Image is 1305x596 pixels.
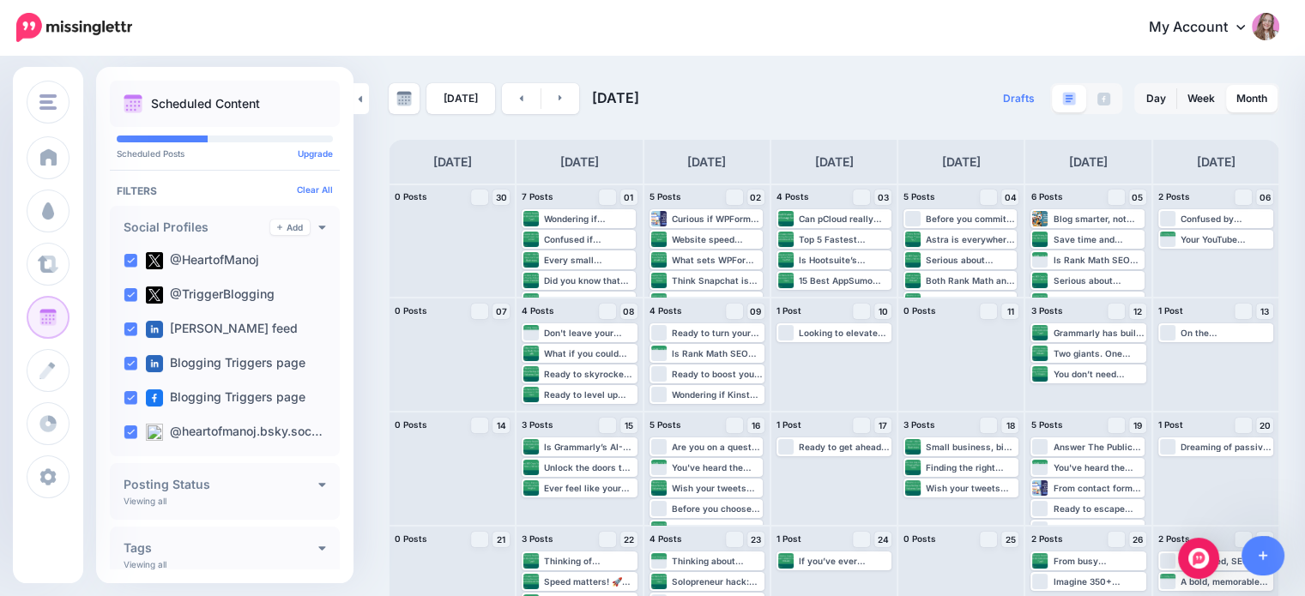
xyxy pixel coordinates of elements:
a: 23 [747,532,764,547]
span: 1 Post [776,305,801,316]
span: 1 Post [776,419,801,430]
div: Astra is everywhere, but is it actually the best WordPress theme for your site? Get the insider l... [926,234,1015,244]
a: 17 [874,418,891,433]
div: Serious about scaling your website’s traffic? These 18 lifetime SEO deals let you access premium ... [1053,275,1142,286]
h4: [DATE] [1196,152,1235,172]
a: 24 [874,532,891,547]
a: 10 [874,304,891,319]
div: From busy professionals to academic writers, Grammarly has been a trusted ally for years. But doe... [1053,556,1144,566]
a: Upgrade [298,148,333,159]
a: Day [1136,85,1176,112]
span: 5 Posts [649,419,681,430]
div: Don't leave your blogging success to chance. Learn which 15 blog niches are projected to earn the... [544,328,635,338]
div: You don’t need thousands of followers to start making money as a blogger! Our guide explains how ... [1053,369,1144,379]
span: 16 [752,421,760,430]
a: 18 [1001,418,1018,433]
a: 11 [1001,304,1018,319]
h4: Tags [124,542,318,554]
div: From contact forms to payment integrations, WPForms promises a lot—but does it actually deliver? ... [1053,483,1142,493]
span: 06 [1259,193,1270,202]
div: Think Snapchat is past its prime? Not so fast. This platform keeps evolving, and businesses using... [672,275,761,286]
div: Ready to skyrocket your Twitter (X) presence? Discover the top 10 apps experts use to grow authen... [544,369,635,379]
span: 0 Posts [395,191,427,202]
div: Grammarly has built a reputation for flawless grammar and style correction, but with so many tool... [1053,328,1144,338]
span: 7 Posts [522,191,553,202]
div: Site speed, SEO, easy customization… does [PERSON_NAME] deliver on all fronts? My detailed Astra ... [1181,556,1272,566]
span: 18 [1006,421,1014,430]
a: 08 [620,304,637,319]
p: Viewing all [124,496,166,506]
div: Thinking about upgrading your Semrush plan? Read our in-depth pricing guide to see the extra tool... [672,556,763,566]
span: 26 [1133,535,1143,544]
a: 19 [1129,418,1146,433]
label: @TriggerBlogging [146,286,275,304]
div: Every small business’s journey is unique—so should your content marketing! Find 25+ customizable ... [544,255,633,265]
span: 11 [1006,307,1013,316]
span: 07 [496,307,507,316]
h4: Posting Status [124,479,318,491]
img: twitter-square.png [146,252,163,269]
span: 0 Posts [903,533,936,544]
h4: [DATE] [942,152,981,172]
span: Drafts [1003,93,1035,104]
span: 21 [497,535,505,544]
span: 2 Posts [1158,191,1190,202]
div: Before you choose your next scheduler, read this: We’re comparing [PERSON_NAME] and RecurPost wit... [672,503,761,514]
img: bluesky-square.png [146,424,163,441]
a: Add [270,220,310,235]
div: Can pCloud really replace your external hard drive and all the big-name cloud services you use? O... [799,214,890,224]
span: 10 [879,307,888,316]
div: Ready to skyrocket your Twitter (X) presence? Discover the top 10 apps experts use to grow authen... [926,296,1015,306]
a: 04 [1001,190,1018,205]
span: 19 [1133,421,1142,430]
a: 13 [1256,304,1273,319]
div: Thinking of upgrading to Grammarly Premium? Discover whether the additional features are worth yo... [544,556,635,566]
img: linkedin-square.png [146,355,163,372]
span: 5 Posts [903,191,935,202]
span: 14 [497,421,506,430]
div: You've heard the buzz about Rank Math SEO, but is it all just noise? Get the facts, the pros and ... [1053,462,1142,473]
div: You've heard the buzz about Rank Math SEO, but is it all just noise? Get the facts, the pros and ... [672,462,761,473]
div: Ready to level up your solo business without locking into endless payments? Check out the AppSumo... [544,389,635,400]
span: 3 Posts [903,419,935,430]
a: Week [1177,85,1225,112]
img: calendar-grey-darker.png [396,91,412,106]
h4: [DATE] [433,152,472,172]
div: Two giants. One goal: boost your WordPress SEO. But when it comes to Rank Math vs [PERSON_NAME], ... [1053,348,1144,358]
span: 30 [496,193,507,202]
p: Viewing all [124,559,166,569]
img: linkedin-square.png [146,321,163,338]
span: 23 [751,535,761,544]
a: 16 [747,418,764,433]
h4: [DATE] [560,152,599,172]
div: Ever feel like your content disappears into a void? It could be your timing! Unlock each platform... [544,483,635,493]
span: 1 Post [1158,419,1183,430]
a: 21 [492,532,510,547]
a: 02 [747,190,764,205]
div: Confused by Semrush subscription options? We’ve got you covered. Our Semrush Pricing Guide uncove... [1181,214,1272,224]
div: Answer The Public helps you uncover the story behind every search. Those long tail keywords are m... [1053,442,1142,452]
div: Wondering if Grammarly’s real-time feedback can outsmart the latest grammar and style challenges ... [544,214,633,224]
span: 3 Posts [522,533,553,544]
div: Dreaming of passive income streams? With WordPress and Amazon’s Affiliate Program, your online st... [1181,442,1272,452]
div: Open Intercom Messenger [1178,538,1219,579]
div: Looking to simplify your social media routine? See how SocialBee stacks up in real-world scenario... [1053,524,1142,534]
span: 2 Posts [1030,533,1062,544]
span: 6 Posts [1030,191,1062,202]
div: Small business, big ambitions? This guide delivers actionable content ideas that make your brand ... [926,442,1017,452]
div: Is Grammarly’s AI-powered assistant a game changer—still? We took a deep dive into its new featur... [544,442,635,452]
img: paragraph-boxed.png [1062,92,1076,105]
a: 15 [620,418,637,433]
div: Website speed matters more than ever. Upgrade your web hosting with the latest NVMe technology fo... [672,234,761,244]
span: 4 Posts [776,191,809,202]
div: Speed matters! 🚀 Don’t let slow loading hold your website back. Discover the Top 5 Fastest WordPr... [544,576,635,587]
div: Curious if WPForms is the best form builder investment for your WordPress site? Our detailed revi... [672,214,761,224]
span: 02 [750,193,761,202]
span: 3 Posts [1030,305,1062,316]
div: Did you know that even one word can impact your open rate? Unlock the psychology behind clickable... [544,275,633,286]
span: 04 [1004,193,1016,202]
span: 01 [624,193,633,202]
div: Did you know email marketing delivers an average ROI of $42 for every $1 spent? Get pro tips (and... [672,296,761,306]
div: Is Rank Math SEO just popular for the sake of being popular, or does it have real merit? We peel ... [1053,255,1142,265]
span: 0 Posts [395,419,427,430]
